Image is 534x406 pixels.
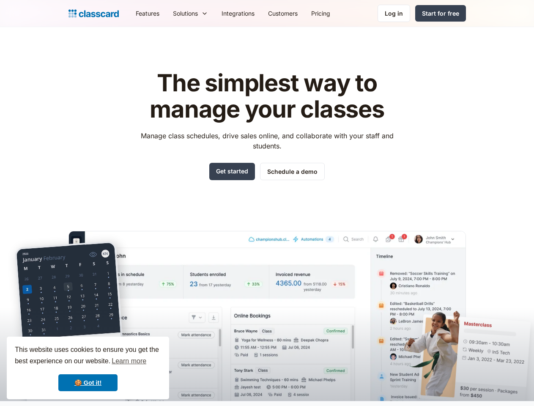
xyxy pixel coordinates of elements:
[68,8,119,19] a: home
[415,5,466,22] a: Start for free
[304,4,337,23] a: Pricing
[173,9,198,18] div: Solutions
[129,4,166,23] a: Features
[261,4,304,23] a: Customers
[378,5,410,22] a: Log in
[133,70,401,122] h1: The simplest way to manage your classes
[58,374,118,391] a: dismiss cookie message
[422,9,459,18] div: Start for free
[209,163,255,180] a: Get started
[133,131,401,151] p: Manage class schedules, drive sales online, and collaborate with your staff and students.
[385,9,403,18] div: Log in
[7,337,169,399] div: cookieconsent
[15,345,161,368] span: This website uses cookies to ensure you get the best experience on our website.
[215,4,261,23] a: Integrations
[260,163,325,180] a: Schedule a demo
[166,4,215,23] div: Solutions
[110,355,148,368] a: learn more about cookies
